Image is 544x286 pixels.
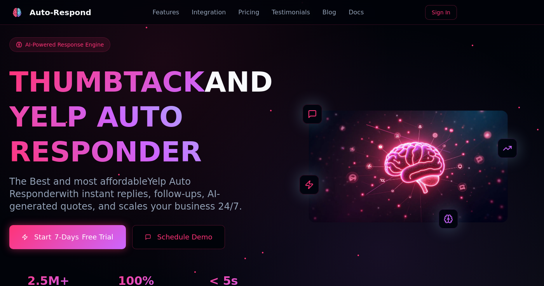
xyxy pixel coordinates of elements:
span: AI-Powered Response Engine [25,41,104,49]
a: Integration [192,8,226,17]
img: AI Neural Network Brain [309,111,508,222]
span: 7-Days [54,232,79,243]
button: Schedule Demo [132,225,225,249]
a: Start7-DaysFree Trial [9,225,126,249]
p: The Best and most affordable with instant replies, follow-ups, AI-generated quotes, and scales yo... [9,175,263,213]
span: THUMBTACK [9,66,204,98]
iframe: Sign in with Google Button [459,4,539,21]
a: Auto-Respond [9,5,91,20]
a: Testimonials [272,8,310,17]
a: Blog [323,8,336,17]
a: Sign In [425,5,457,20]
span: Yelp Auto Responder [9,176,191,199]
h1: YELP AUTO RESPONDER [9,99,263,169]
img: logo.svg [12,8,22,17]
a: Features [152,8,179,17]
a: Docs [349,8,364,17]
a: Pricing [238,8,259,17]
span: AND [204,66,273,98]
div: Auto-Respond [30,7,91,18]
